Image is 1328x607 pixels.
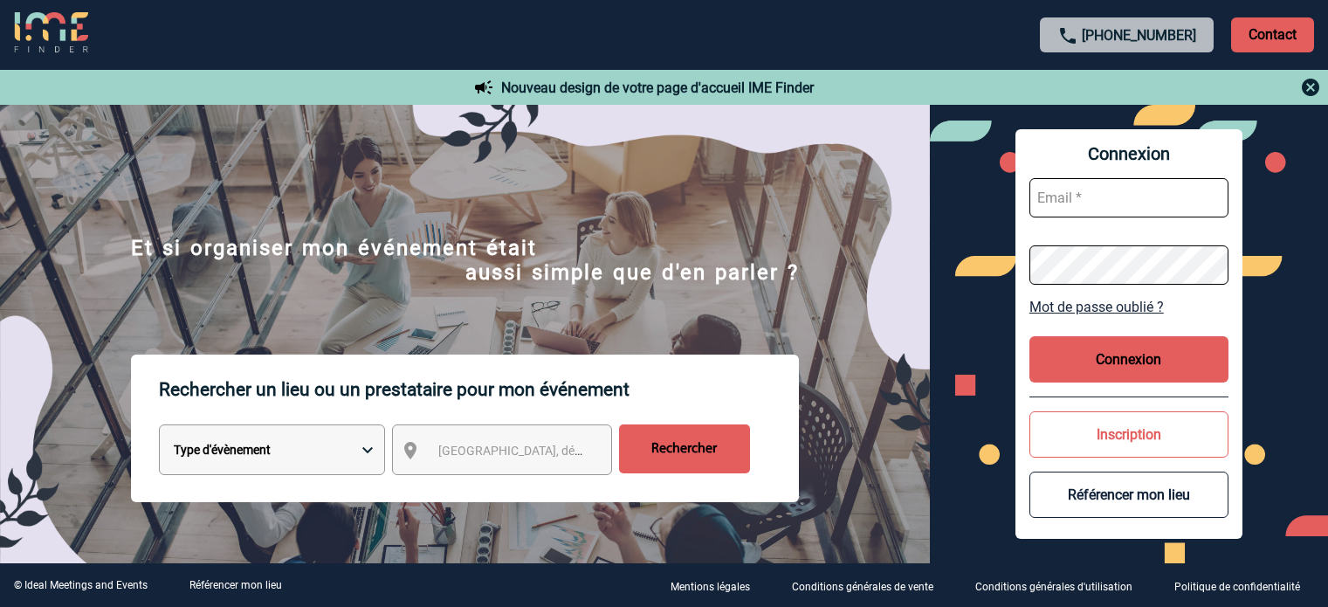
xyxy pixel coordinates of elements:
[1160,577,1328,594] a: Politique de confidentialité
[961,577,1160,594] a: Conditions générales d'utilisation
[792,581,933,593] p: Conditions générales de vente
[778,577,961,594] a: Conditions générales de vente
[1029,299,1228,315] a: Mot de passe oublié ?
[1029,143,1228,164] span: Connexion
[1029,472,1228,518] button: Référencer mon lieu
[671,581,750,593] p: Mentions légales
[14,579,148,591] div: © Ideal Meetings and Events
[657,577,778,594] a: Mentions légales
[1231,17,1314,52] p: Contact
[159,355,799,424] p: Rechercher un lieu ou un prestataire pour mon événement
[975,581,1132,593] p: Conditions générales d'utilisation
[1082,27,1196,44] a: [PHONE_NUMBER]
[1029,336,1228,383] button: Connexion
[1057,25,1078,46] img: call-24-px.png
[189,579,282,591] a: Référencer mon lieu
[619,424,750,473] input: Rechercher
[1029,178,1228,217] input: Email *
[438,444,681,458] span: [GEOGRAPHIC_DATA], département, région...
[1174,581,1300,593] p: Politique de confidentialité
[1029,411,1228,458] button: Inscription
